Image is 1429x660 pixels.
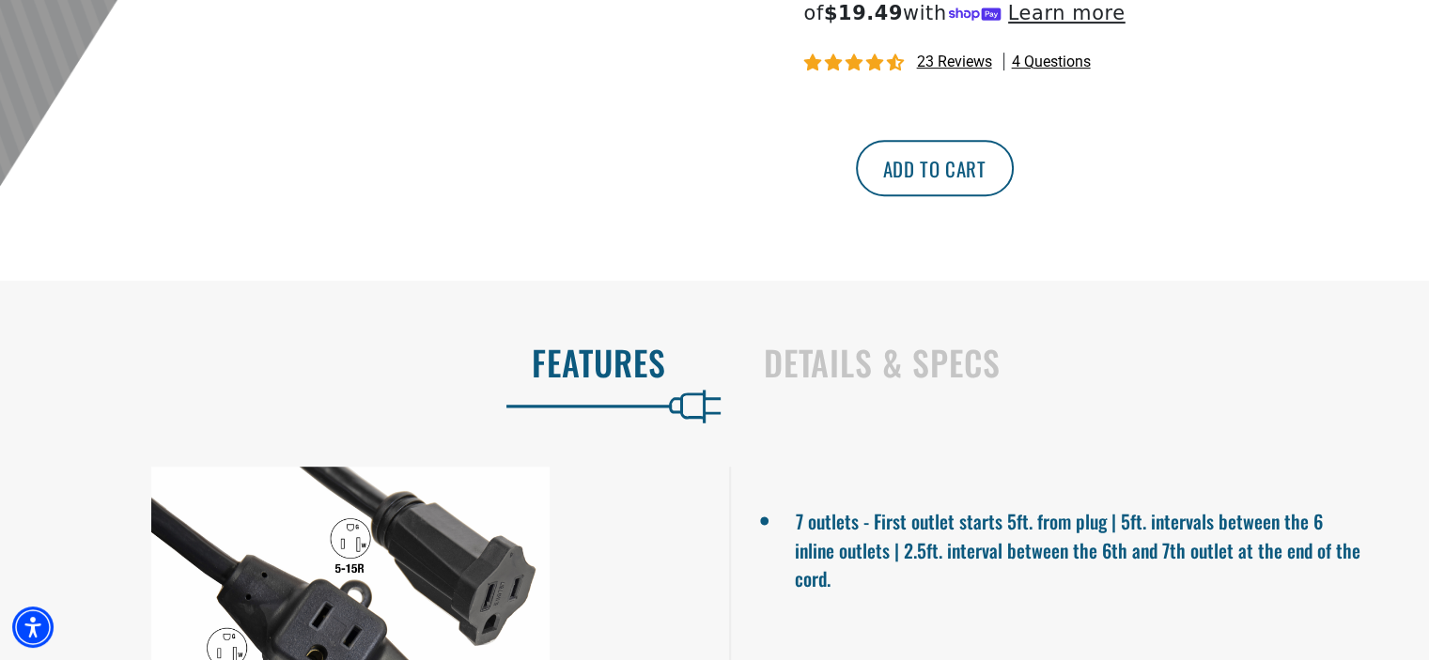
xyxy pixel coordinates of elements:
[804,54,908,72] span: 4.74 stars
[12,606,54,648] div: Accessibility Menu
[856,140,1014,196] button: Add to cart
[917,53,992,70] span: 23 reviews
[764,343,1390,382] h2: Details & Specs
[39,343,666,382] h2: Features
[1012,52,1091,72] span: 4 questions
[795,502,1364,592] li: 7 outlets - First outlet starts 5ft. from plug | 5ft. intervals between the 6 inline outlets | 2....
